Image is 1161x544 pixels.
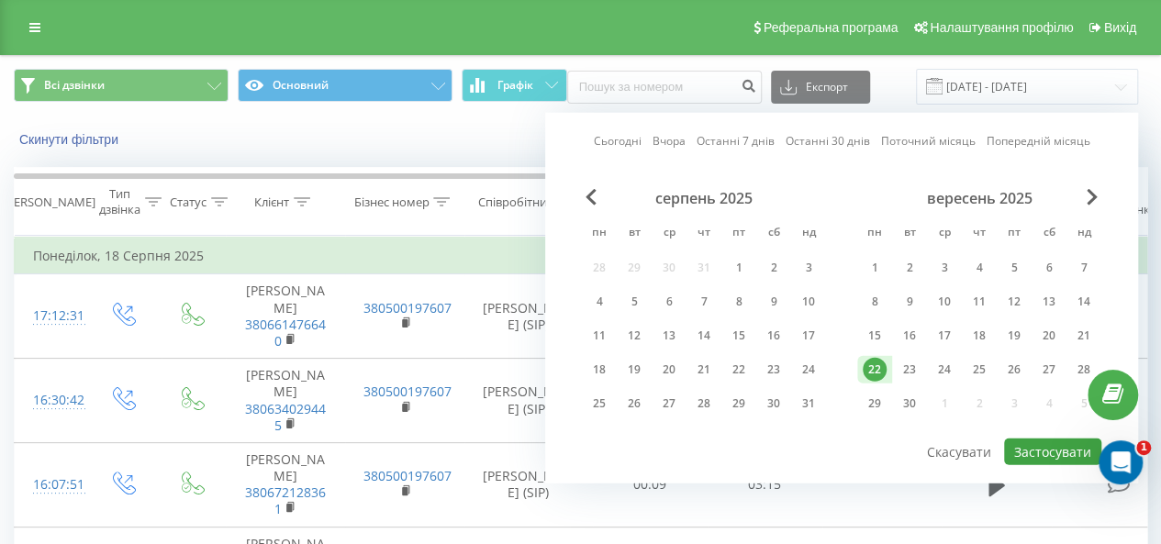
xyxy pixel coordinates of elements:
[1066,322,1101,350] div: нд 21 вер 2025 р.
[997,356,1032,383] div: пт 26 вер 2025 р.
[1002,324,1026,348] div: 19
[727,358,751,382] div: 22
[254,194,289,210] div: Клієнт
[795,220,822,248] abbr: неділя
[797,324,821,348] div: 17
[99,186,140,217] div: Тип дзвінка
[652,390,687,417] div: ср 27 серп 2025 р.
[238,69,452,102] button: Основний
[1032,254,1066,282] div: сб 6 вер 2025 р.
[245,483,326,517] a: 380672128361
[1066,356,1101,383] div: нд 28 вер 2025 р.
[797,290,821,314] div: 10
[587,392,611,416] div: 25
[1037,290,1061,314] div: 13
[863,256,887,280] div: 1
[863,290,887,314] div: 8
[687,288,721,316] div: чт 7 серп 2025 р.
[226,359,345,443] td: [PERSON_NAME]
[797,392,821,416] div: 31
[721,356,756,383] div: пт 22 серп 2025 р.
[898,358,921,382] div: 23
[1037,256,1061,280] div: 6
[927,254,962,282] div: ср 3 вер 2025 р.
[727,256,751,280] div: 1
[756,322,791,350] div: сб 16 серп 2025 р.
[727,290,751,314] div: 8
[567,71,762,104] input: Пошук за номером
[962,288,997,316] div: чт 11 вер 2025 р.
[692,290,716,314] div: 7
[791,356,826,383] div: нд 24 серп 2025 р.
[690,220,718,248] abbr: четвер
[708,442,822,527] td: 03:15
[762,358,786,382] div: 23
[932,358,956,382] div: 24
[881,132,976,150] a: Поточний місяць
[857,356,892,383] div: пн 22 вер 2025 р.
[657,324,681,348] div: 13
[353,194,429,210] div: Бізнес номер
[930,20,1073,35] span: Налаштування профілю
[1032,322,1066,350] div: сб 20 вер 2025 р.
[477,194,553,210] div: Співробітник
[962,356,997,383] div: чт 25 вер 2025 р.
[363,467,452,484] a: 380500197607
[587,324,611,348] div: 11
[622,324,646,348] div: 12
[687,356,721,383] div: чт 21 серп 2025 р.
[3,194,95,210] div: [PERSON_NAME]
[927,356,962,383] div: ср 24 вер 2025 р.
[1136,440,1151,455] span: 1
[756,288,791,316] div: сб 9 серп 2025 р.
[1099,440,1143,484] iframe: Intercom live chat
[967,324,991,348] div: 18
[582,356,617,383] div: пн 18 серп 2025 р.
[652,322,687,350] div: ср 13 серп 2025 р.
[587,290,611,314] div: 4
[857,390,892,417] div: пн 29 вер 2025 р.
[917,439,1001,465] button: Скасувати
[1032,356,1066,383] div: сб 27 вер 2025 р.
[997,254,1032,282] div: пт 5 вер 2025 р.
[727,324,751,348] div: 15
[226,442,345,527] td: [PERSON_NAME]
[14,131,128,148] button: Скинути фільтри
[587,358,611,382] div: 18
[657,392,681,416] div: 27
[655,220,683,248] abbr: середа
[892,356,927,383] div: вт 23 вер 2025 р.
[756,254,791,282] div: сб 2 серп 2025 р.
[756,356,791,383] div: сб 23 серп 2025 р.
[582,390,617,417] div: пн 25 серп 2025 р.
[762,324,786,348] div: 16
[987,132,1090,150] a: Попередній місяць
[1035,220,1063,248] abbr: субота
[687,390,721,417] div: чт 28 серп 2025 р.
[932,324,956,348] div: 17
[863,392,887,416] div: 29
[586,189,597,205] span: Previous Month
[44,78,105,93] span: Всі дзвінки
[617,356,652,383] div: вт 19 серп 2025 р.
[863,324,887,348] div: 15
[857,189,1101,207] div: вересень 2025
[1066,288,1101,316] div: нд 14 вер 2025 р.
[797,256,821,280] div: 3
[1037,358,1061,382] div: 27
[892,322,927,350] div: вт 16 вер 2025 р.
[896,220,923,248] abbr: вівторок
[464,359,593,443] td: [PERSON_NAME] (SIP)
[721,254,756,282] div: пт 1 серп 2025 р.
[170,194,207,210] div: Статус
[892,288,927,316] div: вт 9 вер 2025 р.
[687,322,721,350] div: чт 14 серп 2025 р.
[967,358,991,382] div: 25
[1072,256,1096,280] div: 7
[932,290,956,314] div: 10
[653,132,686,150] a: Вчора
[997,288,1032,316] div: пт 12 вер 2025 р.
[791,254,826,282] div: нд 3 серп 2025 р.
[1000,220,1028,248] abbr: п’ятниця
[967,256,991,280] div: 4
